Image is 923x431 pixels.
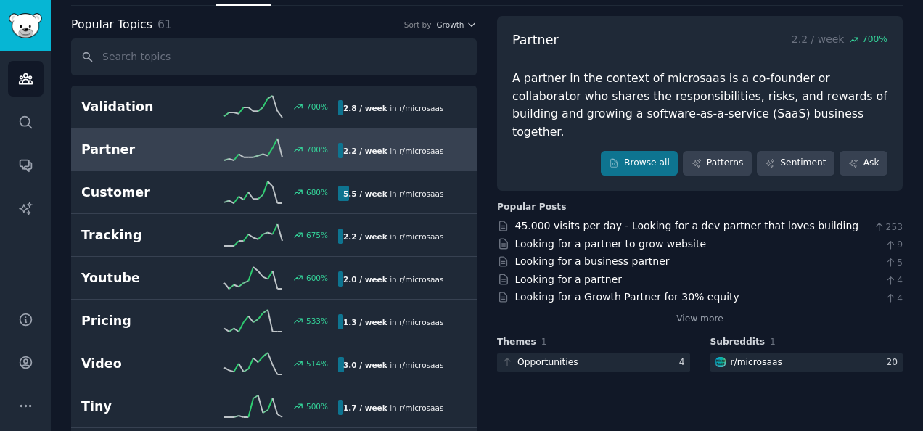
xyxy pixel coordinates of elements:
div: in [338,400,448,415]
span: 4 [885,292,903,305]
span: 5 [885,257,903,270]
img: microsaas [715,357,726,367]
span: r/ microsaas [399,147,443,155]
h2: Tiny [81,398,210,416]
a: Patterns [683,151,751,176]
div: in [338,314,448,329]
b: 2.2 / week [343,232,387,241]
div: A partner in the context of microsaas is a co-founder or collaborator who shares the responsibili... [512,70,887,141]
span: 61 [157,17,172,31]
b: 3.0 / week [343,361,387,369]
h2: Video [81,355,210,373]
a: Browse all [601,151,678,176]
h2: Pricing [81,312,210,330]
a: 45.000 visits per day - Looking for a dev partner that loves building [515,220,859,231]
span: r/ microsaas [399,232,443,241]
b: 5.5 / week [343,189,387,198]
a: Tiny500%1.7 / weekin r/microsaas [71,385,477,428]
button: Growth [436,20,477,30]
h2: Customer [81,184,210,202]
span: 1 [770,337,776,347]
span: r/ microsaas [399,403,443,412]
a: Opportunities4 [497,353,690,372]
h2: Tracking [81,226,210,245]
span: r/ microsaas [399,104,443,112]
h2: Partner [81,141,210,159]
b: 1.3 / week [343,318,387,327]
p: 2.2 / week [792,31,887,49]
div: 500 % [306,401,328,411]
div: 20 [886,356,903,369]
a: Looking for a partner [515,274,623,285]
a: View more [676,313,723,326]
span: 9 [885,239,903,252]
div: 700 % [306,144,328,155]
a: Looking for a Growth Partner for 30% equity [515,291,739,303]
a: Youtube600%2.0 / weekin r/microsaas [71,257,477,300]
b: 1.7 / week [343,403,387,412]
a: Looking for a business partner [515,255,670,267]
h2: Youtube [81,269,210,287]
a: microsaasr/microsaas20 [710,353,903,372]
a: Looking for a partner to grow website [515,238,707,250]
div: 514 % [306,358,328,369]
div: in [338,229,448,244]
a: Validation700%2.8 / weekin r/microsaas [71,86,477,128]
div: 533 % [306,316,328,326]
b: 2.0 / week [343,275,387,284]
span: 700 % [862,33,887,46]
span: r/ microsaas [399,189,443,198]
span: Growth [436,20,464,30]
span: Subreddits [710,336,766,349]
a: Tracking675%2.2 / weekin r/microsaas [71,214,477,257]
span: Partner [512,31,559,49]
input: Search topics [71,38,477,75]
div: 675 % [306,230,328,240]
div: in [338,271,448,287]
span: Themes [497,336,536,349]
div: Opportunities [517,356,578,369]
span: 1 [541,337,547,347]
span: 4 [885,274,903,287]
b: 2.8 / week [343,104,387,112]
div: in [338,357,448,372]
a: Video514%3.0 / weekin r/microsaas [71,342,477,385]
div: r/ microsaas [731,356,782,369]
div: in [338,186,448,201]
div: Popular Posts [497,201,567,214]
span: r/ microsaas [399,361,443,369]
span: r/ microsaas [399,275,443,284]
div: 4 [679,356,690,369]
span: Popular Topics [71,16,152,34]
div: Sort by [404,20,432,30]
span: 253 [873,221,903,234]
a: Customer680%5.5 / weekin r/microsaas [71,171,477,214]
div: in [338,100,448,115]
div: 680 % [306,187,328,197]
span: r/ microsaas [399,318,443,327]
div: 600 % [306,273,328,283]
img: GummySearch logo [9,13,42,38]
a: Ask [840,151,887,176]
div: 700 % [306,102,328,112]
b: 2.2 / week [343,147,387,155]
div: in [338,143,448,158]
a: Pricing533%1.3 / weekin r/microsaas [71,300,477,342]
h2: Validation [81,98,210,116]
a: Sentiment [757,151,834,176]
a: Partner700%2.2 / weekin r/microsaas [71,128,477,171]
